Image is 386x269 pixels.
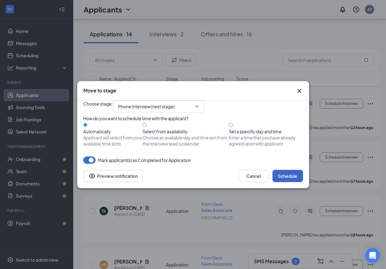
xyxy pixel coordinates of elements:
[88,172,96,180] svg: Eye
[83,115,303,122] div: How do you want to schedule time with the applicant?
[142,128,229,134] div: Select from availability
[194,104,199,109] svg: ChevronDown
[83,87,116,94] h3: Move to stage
[142,134,229,147] span: Choose an available day and time slot from the interview lead’s calendar
[296,87,303,95] button: Close
[365,248,380,263] div: Open Intercom Messenger
[98,156,191,164] span: Mark applicant(s) as Completed for Application
[83,170,143,182] button: Preview notificationEye
[296,87,303,95] svg: Cross
[272,170,303,182] button: Schedule
[83,128,142,134] div: Automatically
[229,134,303,147] span: Enter a time that you have already agreed upon with applicant
[229,128,303,134] div: Set a specific day and time
[238,170,269,182] button: Cancel
[83,100,113,113] span: Choose stage :
[83,134,142,147] span: Applicant will select from your available time slots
